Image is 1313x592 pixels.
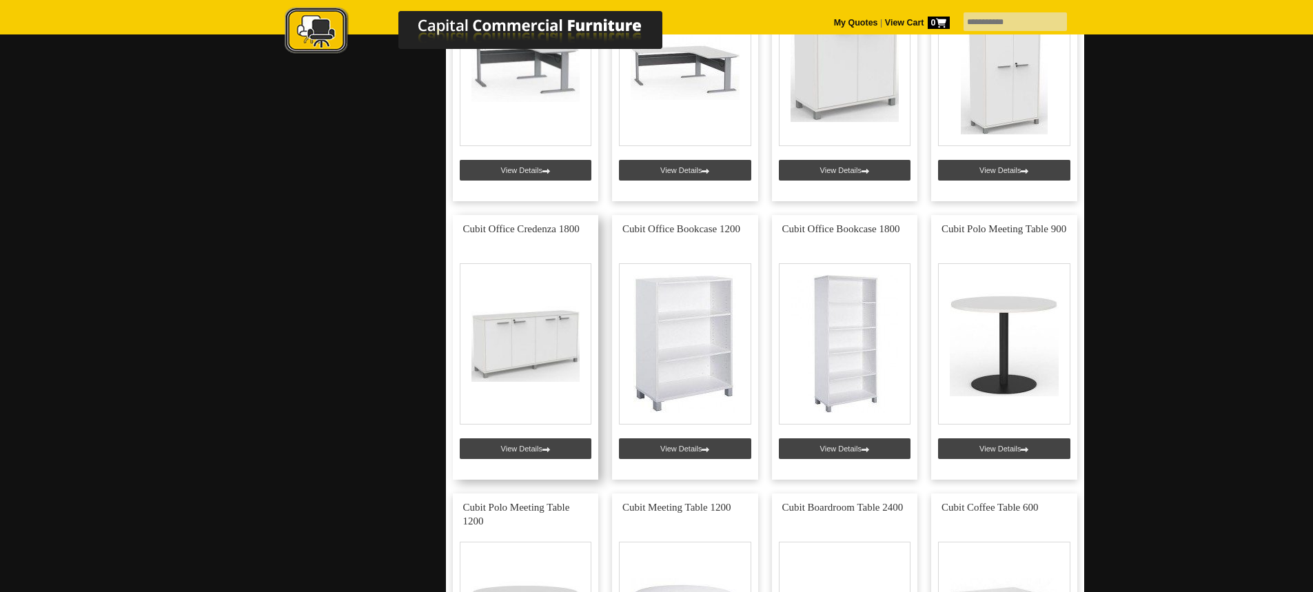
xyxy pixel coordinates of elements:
span: 0 [928,17,950,29]
a: View Cart0 [882,18,949,28]
img: Capital Commercial Furniture Logo [247,7,729,57]
a: My Quotes [834,18,878,28]
strong: View Cart [885,18,950,28]
a: Capital Commercial Furniture Logo [247,7,729,61]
